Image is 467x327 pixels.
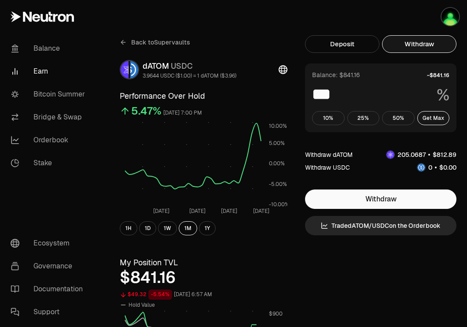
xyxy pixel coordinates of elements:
[120,35,190,49] a: Back toSupervaults
[253,208,269,215] tspan: [DATE]
[269,310,283,317] tspan: $900
[305,216,456,235] a: TradedATOM/USDCon the Orderbook
[143,60,236,72] div: dATOM
[4,278,95,301] a: Documentation
[121,61,129,78] img: dATOM Logo
[417,163,425,171] img: USDC Logo
[269,160,285,167] tspan: 0.00%
[129,301,155,308] span: Hold Value
[312,71,360,79] div: Balance: $841.16
[4,232,95,255] a: Ecosystem
[163,108,202,118] div: [DATE] 7:00 PM
[347,111,380,125] button: 25%
[131,104,162,118] div: 5.47%
[120,256,287,269] h3: My Position TVL
[386,151,394,159] img: dATOM Logo
[131,38,190,47] span: Back to Supervaults
[382,111,415,125] button: 50%
[269,201,289,208] tspan: -10.00%
[148,290,172,300] div: -5.54%
[269,140,285,147] tspan: 5.00%
[269,123,287,130] tspan: 10.00%
[437,86,449,104] span: %
[269,181,287,188] tspan: -5.00%
[199,221,216,235] button: 1Y
[153,208,169,215] tspan: [DATE]
[130,61,138,78] img: USDC Logo
[305,150,353,159] div: Withdraw dATOM
[4,83,95,106] a: Bitcoin Summer
[171,61,193,71] span: USDC
[120,269,287,286] div: $841.16
[120,221,137,235] button: 1H
[441,8,459,26] img: Atom Staking
[128,290,147,300] div: $49.32
[417,111,450,125] button: Get Max
[143,72,236,79] div: 3.9644 USDC ($1.00) = 1 dATOM ($3.96)
[4,106,95,129] a: Bridge & Swap
[120,90,287,102] h3: Performance Over Hold
[4,129,95,152] a: Orderbook
[305,35,379,53] button: Deposit
[174,290,212,300] div: [DATE] 6:57 AM
[139,221,156,235] button: 1D
[4,37,95,60] a: Balance
[221,208,237,215] tspan: [DATE]
[179,221,197,235] button: 1M
[305,190,456,209] button: Withdraw
[4,301,95,323] a: Support
[158,221,177,235] button: 1W
[4,152,95,175] a: Stake
[312,111,345,125] button: 10%
[4,60,95,83] a: Earn
[305,163,350,172] div: Withdraw USDC
[4,255,95,278] a: Governance
[189,208,206,215] tspan: [DATE]
[382,35,456,53] button: Withdraw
